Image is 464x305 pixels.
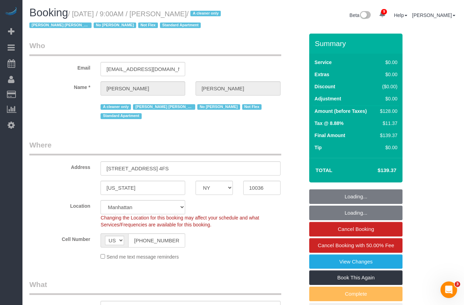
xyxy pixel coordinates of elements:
div: ($0.00) [377,83,397,90]
label: Name * [24,81,95,91]
legend: Who [29,41,281,56]
label: Email [24,62,95,71]
label: Amount (before Taxes) [314,108,367,115]
label: Adjustment [314,95,341,102]
input: City [101,181,185,195]
a: Cancel Booking [309,222,403,236]
iframe: Intercom live chat [441,281,457,298]
div: $11.37 [377,120,397,127]
span: 3 [455,281,460,287]
label: Cell Number [24,233,95,243]
strong: Total [315,167,332,173]
span: Changing the Location for this booking may affect your schedule and what Services/Frequencies are... [101,215,259,227]
a: Book This Again [309,270,403,285]
input: Cell Number [128,233,185,248]
span: No [PERSON_NAME] [94,23,136,28]
div: $0.00 [377,144,397,151]
a: Beta [350,12,371,18]
span: Not Flex [138,23,158,28]
label: Discount [314,83,335,90]
a: Cancel Booking with 50.00% Fee [309,238,403,253]
a: 9 [376,7,389,22]
label: Address [24,161,95,171]
input: Email [101,62,185,76]
label: Service [314,59,332,66]
label: Tip [314,144,322,151]
span: Cancel Booking with 50.00% Fee [318,242,394,248]
img: New interface [359,11,371,20]
h3: Summary [315,39,399,47]
span: Booking [29,7,68,19]
input: First Name [101,81,185,96]
div: $128.00 [377,108,397,115]
label: Location [24,200,95,209]
label: Tax @ 8.88% [314,120,343,127]
span: Standard Apartment [160,23,201,28]
span: No [PERSON_NAME] [197,104,240,110]
small: / [DATE] / 9:00AM / [PERSON_NAME] [29,10,223,29]
legend: What [29,279,281,295]
span: Send me text message reminders [106,254,179,260]
a: View Changes [309,254,403,269]
input: Last Name [196,81,280,96]
span: [PERSON_NAME] [PERSON_NAME] Requested [133,104,195,110]
label: Final Amount [314,132,345,139]
span: A cleaner only [190,11,221,16]
legend: Where [29,140,281,155]
span: A cleaner only [101,104,131,110]
span: Standard Apartment [101,113,142,119]
label: Extras [314,71,329,78]
div: $0.00 [377,71,397,78]
div: $139.37 [377,132,397,139]
a: Help [394,12,407,18]
span: Not Flex [242,104,262,110]
div: $0.00 [377,59,397,66]
span: [PERSON_NAME] [PERSON_NAME] Requested [29,23,92,28]
span: 9 [381,9,387,15]
div: $0.00 [377,95,397,102]
img: Automaid Logo [4,7,18,17]
input: Zip Code [243,181,281,195]
a: [PERSON_NAME] [412,12,455,18]
h4: $139.37 [357,168,396,173]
